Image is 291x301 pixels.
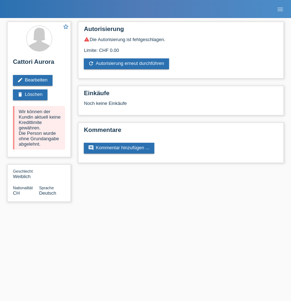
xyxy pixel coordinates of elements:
h2: Cattori Aurora [13,58,65,69]
span: Schweiz [13,190,20,196]
div: Wir können der Kundin aktuell keine Kreditlimite gewähren. Die Person wurde ohne Grundangabe abge... [13,106,65,150]
a: editBearbeiten [13,75,53,86]
i: delete [17,92,23,97]
a: star_border [63,23,69,31]
h2: Autorisierung [84,26,278,36]
span: Nationalität [13,186,33,190]
div: Weiblich [13,168,39,179]
i: refresh [88,61,94,66]
div: Limite: CHF 0.00 [84,42,278,53]
a: refreshAutorisierung erneut durchführen [84,58,169,69]
a: menu [273,7,287,11]
i: edit [17,77,23,83]
i: warning [84,36,90,42]
h2: Einkäufe [84,90,278,101]
i: star_border [63,23,69,30]
a: commentKommentar hinzufügen ... [84,143,154,154]
span: Geschlecht [13,169,33,173]
a: deleteLöschen [13,89,47,100]
div: Noch keine Einkäufe [84,101,278,111]
div: Die Autorisierung ist fehlgeschlagen. [84,36,278,42]
i: menu [277,6,284,13]
h2: Kommentare [84,127,278,137]
i: comment [88,145,94,151]
span: Sprache [39,186,54,190]
span: Deutsch [39,190,56,196]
